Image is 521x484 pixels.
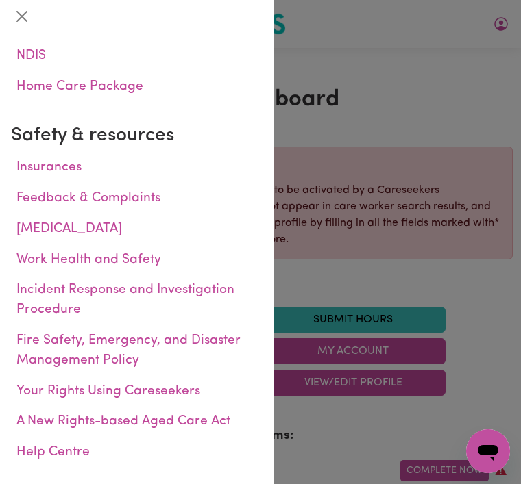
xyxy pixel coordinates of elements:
[11,41,263,72] a: NDIS
[11,437,263,468] a: Help Centre
[11,72,263,103] a: Home Care Package
[11,326,263,377] a: Fire Safety, Emergency, and Disaster Management Policy
[11,125,263,148] h2: Safety & resources
[466,429,510,473] iframe: Button to launch messaging window
[11,214,263,245] a: [MEDICAL_DATA]
[11,275,263,326] a: Incident Response and Investigation Procedure
[11,153,263,183] a: Insurances
[11,407,263,437] a: A New Rights-based Aged Care Act
[11,377,263,407] a: Your Rights Using Careseekers
[11,245,263,276] a: Work Health and Safety
[11,183,263,214] a: Feedback & Complaints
